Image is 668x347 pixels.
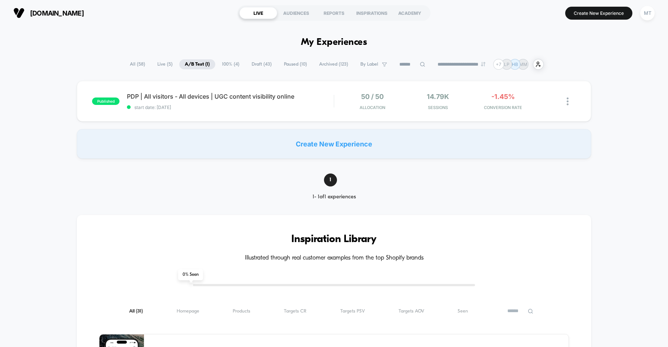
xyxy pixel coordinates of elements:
[246,59,277,69] span: Draft ( 43 )
[567,98,569,105] img: close
[324,173,337,186] span: 1
[277,7,315,19] div: AUDIENCES
[360,62,378,67] span: By Label
[216,59,245,69] span: 100% ( 4 )
[127,93,334,100] span: PDP | All visitors - All devices | UGC content visibility online
[13,7,24,19] img: Visually logo
[30,9,84,17] span: [DOMAIN_NAME]
[512,62,518,67] p: HB
[481,62,485,66] img: end
[638,6,657,21] button: MT
[136,309,143,314] span: ( 31 )
[427,93,449,100] span: 14.79k
[361,93,384,100] span: 50 / 50
[99,255,569,262] h4: Illustrated through real customer examples from the top Shopify brands
[127,105,334,110] span: start date: [DATE]
[565,7,632,20] button: Create New Experience
[152,59,178,69] span: Live ( 5 )
[314,59,354,69] span: Archived ( 123 )
[458,308,468,314] span: Seen
[284,308,307,314] span: Targets CR
[233,308,250,314] span: Products
[493,59,504,70] div: + 7
[491,93,515,100] span: -1.45%
[179,59,215,69] span: A/B Test ( 1 )
[340,308,365,314] span: Targets PSV
[124,59,151,69] span: All ( 58 )
[239,7,277,19] div: LIVE
[391,7,429,19] div: ACADEMY
[11,7,86,19] button: [DOMAIN_NAME]
[178,269,203,280] span: 0 % Seen
[177,308,199,314] span: Homepage
[360,105,385,110] span: Allocation
[92,98,119,105] span: published
[519,62,527,67] p: MM
[504,62,510,67] p: LP
[407,105,469,110] span: Sessions
[99,234,569,245] h3: Inspiration Library
[301,37,367,48] h1: My Experiences
[640,6,655,20] div: MT
[399,308,424,314] span: Targets AOV
[129,308,143,314] span: All
[315,7,353,19] div: REPORTS
[77,129,591,159] div: Create New Experience
[298,194,370,200] div: 1 - 1 of 1 experiences
[472,105,534,110] span: CONVERSION RATE
[278,59,312,69] span: Paused ( 10 )
[353,7,391,19] div: INSPIRATIONS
